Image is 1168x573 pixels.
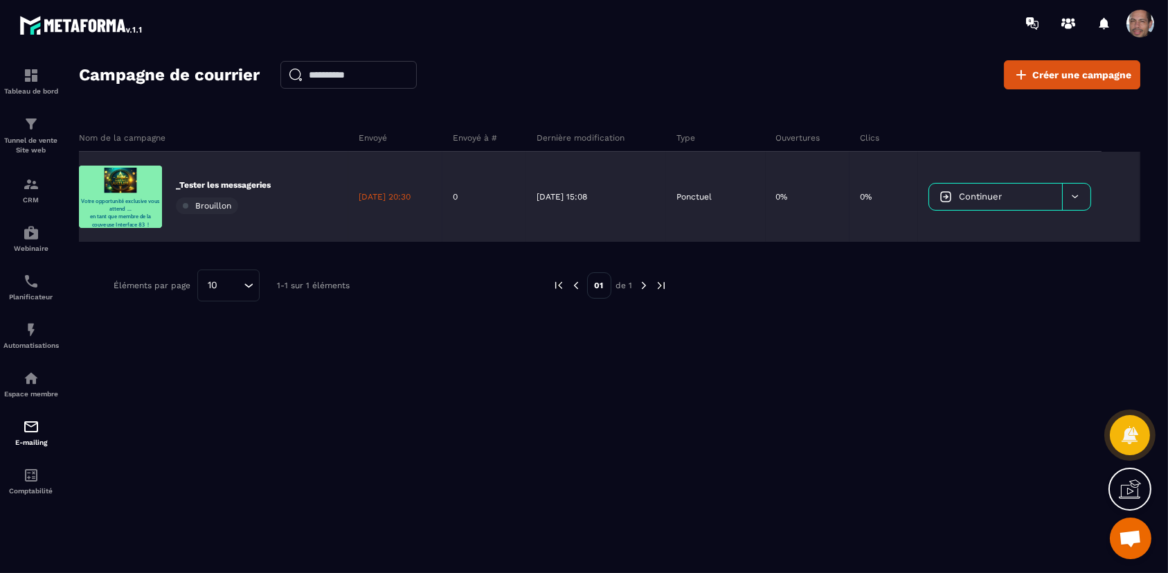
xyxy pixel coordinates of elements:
[3,196,59,204] p: CRM
[197,270,260,301] div: Search for option
[359,132,387,143] p: Envoyé
[3,214,59,263] a: automationsautomationsWebinaire
[3,457,59,505] a: accountantaccountantComptabilité
[23,467,39,484] img: accountant
[3,487,59,495] p: Comptabilité
[359,191,411,202] p: [DATE] 20:30
[3,390,59,398] p: Espace membre
[3,245,59,252] p: Webinaire
[3,136,59,155] p: Tunnel de vente Site web
[203,278,222,293] span: 10
[79,61,260,89] h2: Campagne de courrier
[3,293,59,301] p: Planificateur
[23,321,39,338] img: automations
[537,191,587,202] p: [DATE] 15:08
[3,166,59,214] a: formationformationCRM
[23,418,39,435] img: email
[570,279,582,292] img: prev
[776,132,820,143] p: Ouvertures
[638,279,650,292] img: next
[940,191,952,203] img: icon
[453,191,458,202] p: 0
[114,281,190,290] p: Éléments par page
[3,105,59,166] a: formationformationTunnel de vente Site web
[23,67,39,84] img: formation
[676,191,712,202] p: Ponctuel
[655,279,667,292] img: next
[860,191,872,202] p: 0%
[537,132,625,143] p: Dernière modification
[3,408,59,457] a: emailemailE-mailing
[860,132,879,143] p: Clics
[79,132,165,143] p: Nom de la campagne
[3,360,59,408] a: automationsautomationsEspace membre
[19,12,144,37] img: logo
[222,278,240,293] input: Search for option
[23,370,39,387] img: automations
[453,132,497,143] p: Envoyé à #
[23,176,39,193] img: formation
[1032,68,1131,82] span: Créer une campagne
[176,179,271,191] p: _Tester les messageries
[3,311,59,360] a: automationsautomationsAutomatisations
[3,263,59,311] a: schedulerschedulerPlanificateur
[23,224,39,241] img: automations
[1004,60,1140,89] a: Créer une campagne
[552,279,565,292] img: prev
[23,273,39,290] img: scheduler
[3,342,59,349] p: Automatisations
[3,439,59,446] p: E-mailing
[195,201,231,211] span: Brouillon
[676,132,695,143] p: Type
[3,87,59,95] p: Tableau de bord
[3,57,59,105] a: formationformationTableau de bord
[277,281,350,290] p: 1-1 sur 1 éléments
[929,184,1062,210] a: Continuer
[8,106,269,207] strong: Votre opportunité exclusive vous attend ... en tant que membre de la couveuse Interface 83 !
[959,191,1002,202] span: Continuer
[776,191,788,202] p: 0%
[1110,518,1151,559] div: Ouvrir le chat
[587,272,611,299] p: 01
[616,280,633,291] p: de 1
[23,116,39,132] img: formation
